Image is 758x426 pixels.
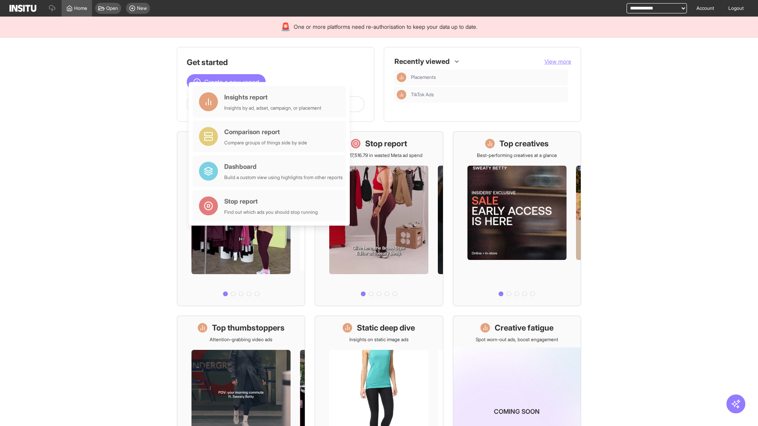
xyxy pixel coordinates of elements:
div: Insights report [224,92,321,102]
p: Attention-grabbing video ads [210,336,272,343]
h1: Top thumbstoppers [212,322,285,333]
span: Placements [411,74,436,80]
span: New [137,5,147,11]
img: Logo [9,5,36,12]
h1: Static deep dive [357,322,415,333]
div: 🚨 [281,21,291,32]
span: One or more platforms need re-authorisation to keep your data up to date. [294,23,477,31]
span: Placements [411,74,565,80]
a: What's live nowSee all active ads instantly [177,131,305,306]
p: Save £17,516.79 in wasted Meta ad spend [336,152,422,159]
h1: Top creatives [499,138,549,149]
div: Comparison report [224,127,307,136]
div: Insights by ad, adset, campaign, or placement [224,105,321,111]
div: Stop report [224,196,318,206]
h1: Stop report [365,138,407,149]
a: Stop reportSave £17,516.79 in wasted Meta ad spend [315,131,443,306]
p: Best-performing creatives at a glance [477,152,557,159]
h1: Get started [187,57,364,68]
a: Top creativesBest-performing creatives at a glance [453,131,581,306]
button: View more [544,58,571,65]
span: Open [106,5,118,11]
div: Insights [397,73,406,82]
div: Dashboard [224,162,343,171]
span: TikTok Ads [411,92,565,98]
div: Build a custom view using highlights from other reports [224,174,343,181]
span: View more [544,58,571,65]
span: Home [74,5,87,11]
div: Find out which ads you should stop running [224,209,318,215]
span: TikTok Ads [411,92,434,98]
div: Insights [397,90,406,99]
button: Create a new report [187,74,266,90]
div: Compare groups of things side by side [224,140,307,146]
p: Insights on static image ads [349,336,409,343]
span: Create a new report [204,77,259,87]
